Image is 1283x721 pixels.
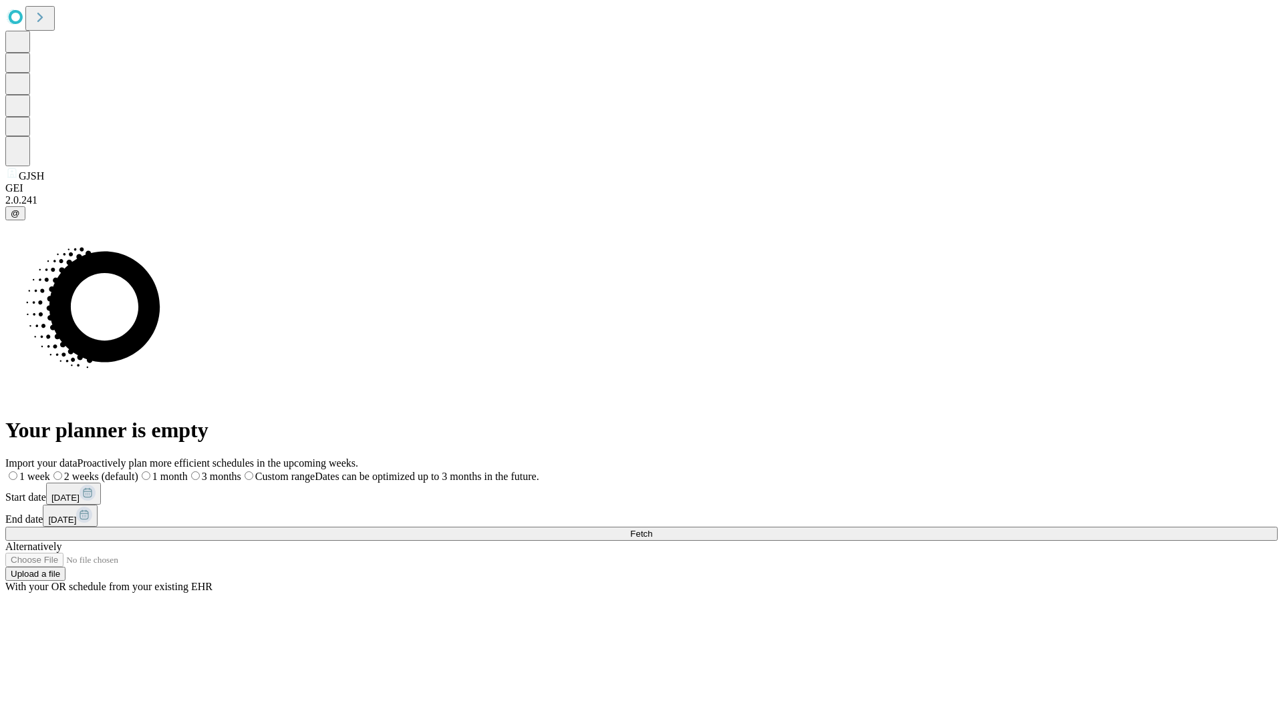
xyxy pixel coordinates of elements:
span: Proactively plan more efficient schedules in the upcoming weeks. [78,457,358,469]
input: Custom rangeDates can be optimized up to 3 months in the future. [245,471,253,480]
input: 1 month [142,471,150,480]
span: Fetch [630,529,652,539]
div: End date [5,505,1278,527]
span: [DATE] [51,493,80,503]
h1: Your planner is empty [5,418,1278,443]
span: Custom range [255,471,315,482]
button: [DATE] [43,505,98,527]
button: Upload a file [5,567,65,581]
span: 1 week [19,471,50,482]
input: 3 months [191,471,200,480]
span: 3 months [202,471,241,482]
span: Import your data [5,457,78,469]
input: 2 weeks (default) [53,471,62,480]
span: Alternatively [5,541,61,552]
span: With your OR schedule from your existing EHR [5,581,212,592]
button: Fetch [5,527,1278,541]
div: 2.0.241 [5,194,1278,206]
span: GJSH [19,170,44,182]
span: 1 month [152,471,188,482]
span: Dates can be optimized up to 3 months in the future. [315,471,539,482]
span: [DATE] [48,515,76,525]
button: [DATE] [46,483,101,505]
div: Start date [5,483,1278,505]
span: 2 weeks (default) [64,471,138,482]
input: 1 week [9,471,17,480]
div: GEI [5,182,1278,194]
span: @ [11,208,20,218]
button: @ [5,206,25,220]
